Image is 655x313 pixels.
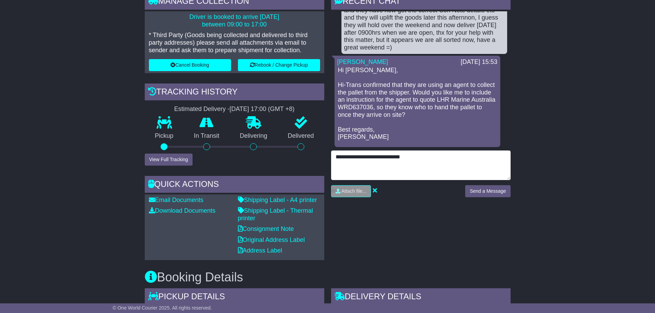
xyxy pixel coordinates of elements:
button: View Full Tracking [145,154,193,166]
button: Send a Message [465,185,510,197]
h3: Booking Details [145,270,511,284]
a: Original Address Label [238,236,305,243]
a: Email Documents [149,197,204,203]
div: Pickup Details [145,288,324,307]
a: Consignment Note [238,225,294,232]
div: Estimated Delivery - [145,105,324,113]
p: * Third Party (Goods being collected and delivered to third party addresses) please send all atta... [149,32,320,54]
a: Shipping Label - Thermal printer [238,207,313,222]
div: Delivery Details [331,288,511,307]
p: Pickup [145,132,184,140]
div: [DATE] 17:00 (GMT +8) [230,105,295,113]
button: Rebook / Change Pickup [238,59,320,71]
p: Delivered [277,132,324,140]
a: Shipping Label - A4 printer [238,197,317,203]
p: Hi [PERSON_NAME], Hi-Trans confirmed that they are using an agent to collect the pallet from the ... [338,67,497,141]
div: Tracking history [145,83,324,102]
a: Download Documents [149,207,216,214]
p: Delivering [230,132,278,140]
button: Cancel Booking [149,59,231,71]
a: [PERSON_NAME] [337,58,388,65]
span: © One World Courier 2025. All rights reserved. [113,305,212,311]
div: Quick Actions [145,176,324,194]
a: Address Label [238,247,282,254]
div: [DATE] 15:53 [461,58,498,66]
p: Driver is booked to arrive [DATE] between 09:00 to 17:00 [149,13,320,28]
p: In Transit [184,132,230,140]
